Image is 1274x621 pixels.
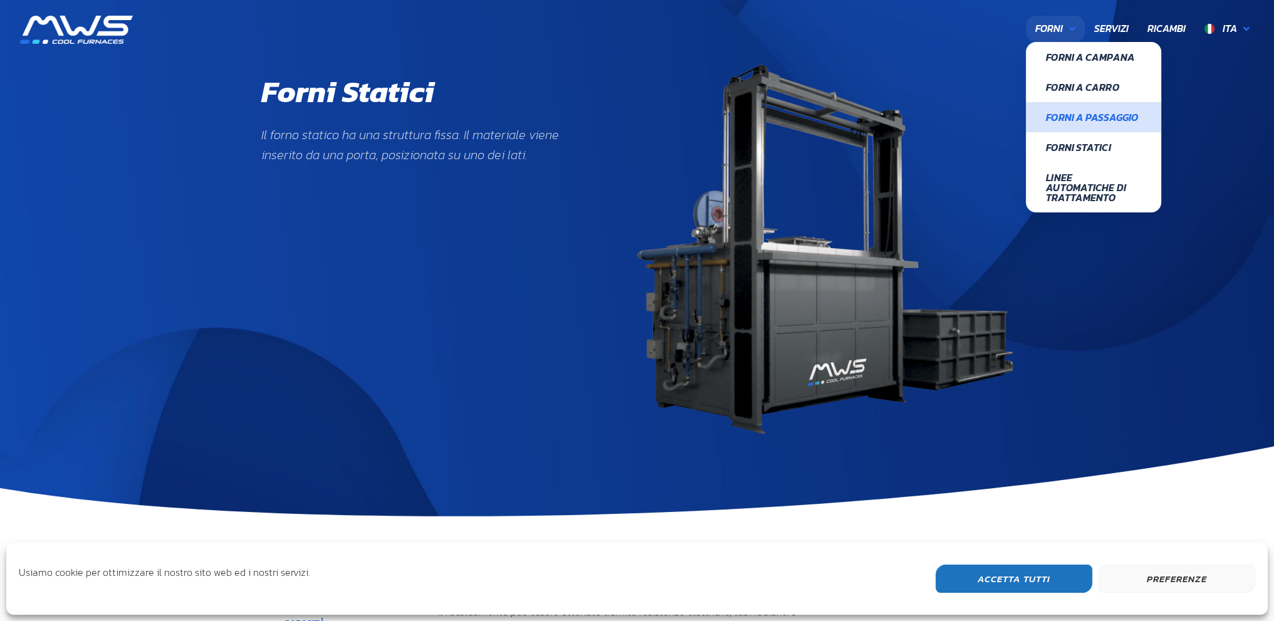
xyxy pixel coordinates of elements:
a: Forni a Passaggio [1026,102,1161,132]
a: Forni [1026,16,1085,42]
a: Ricambi [1138,16,1195,42]
a: Forni a Campana [1026,42,1161,72]
span: Servizi [1094,21,1129,37]
a: Forni a Carro [1026,72,1161,102]
span: Forni a Passaggio [1046,112,1141,122]
a: Linee Automatiche di Trattamento [1026,162,1161,212]
img: carica-frontale-black [637,65,1013,434]
img: MWS s.r.l. [20,16,133,44]
a: Servizi [1085,16,1138,42]
span: Linee Automatiche di Trattamento [1046,172,1141,202]
a: Ita [1195,16,1259,42]
span: Forni a Carro [1046,82,1141,92]
div: Usiamo cookie per ottimizzare il nostro sito web ed i nostri servizi. [19,565,310,590]
span: Ricambi [1147,21,1186,37]
span: Forni a Campana [1046,52,1141,62]
button: Preferenze [1099,565,1255,593]
p: Il forno statico ha una struttura fissa. Il materiale viene inserito da una porta, posizionata su... [261,125,600,165]
span: Ita [1223,21,1237,36]
button: Accetta Tutti [936,565,1092,593]
a: Forni Statici [1026,132,1161,162]
h1: Forni Statici [261,74,434,110]
span: Forni [1035,21,1063,37]
span: Forni Statici [1046,142,1141,152]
